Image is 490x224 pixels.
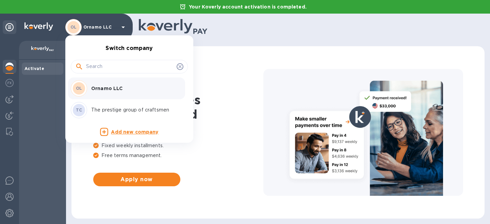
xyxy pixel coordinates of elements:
p: Ornamo LLC [91,85,177,92]
b: TC [76,107,82,113]
input: Search [86,62,174,72]
p: The prestige group of craftsmen [91,106,177,114]
p: Add new company [111,128,158,136]
b: OL [76,86,82,91]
